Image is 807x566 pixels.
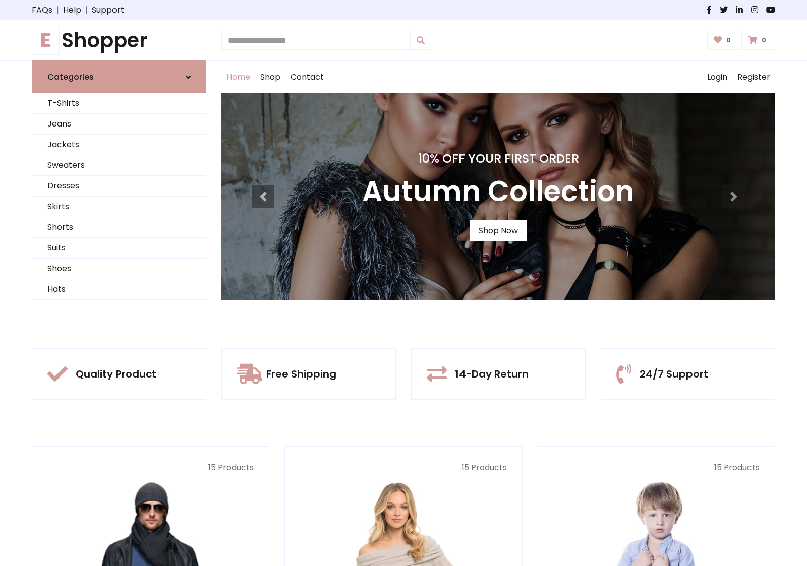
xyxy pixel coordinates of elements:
h5: 24/7 Support [640,368,708,380]
a: Dresses [32,176,206,197]
a: Categories [32,60,206,93]
p: 15 Products [300,462,506,474]
a: Sweaters [32,155,206,176]
a: Suits [32,238,206,259]
h4: 10% Off Your First Order [362,152,635,166]
a: Hats [32,279,206,300]
span: | [52,4,63,16]
h5: Free Shipping [266,368,336,380]
a: Home [221,61,255,93]
span: E [32,26,60,55]
h3: Autumn Collection [362,174,635,208]
a: Support [92,4,124,16]
a: T-Shirts [32,93,206,114]
h6: Categories [47,72,94,82]
h5: Quality Product [76,368,156,380]
a: Shop Now [470,220,527,241]
a: Shop [255,61,285,93]
a: 0 [741,31,775,50]
a: Shorts [32,217,206,238]
a: Shoes [32,259,206,279]
a: Jackets [32,135,206,155]
a: Login [702,61,732,93]
h5: 14-Day Return [455,368,529,380]
a: Skirts [32,197,206,217]
a: Contact [285,61,329,93]
a: Jeans [32,114,206,135]
p: 15 Products [553,462,760,474]
a: Help [63,4,81,16]
a: 0 [707,31,740,50]
span: 0 [724,36,733,45]
p: 15 Products [47,462,254,474]
a: FAQs [32,4,52,16]
a: Register [732,61,775,93]
span: | [81,4,92,16]
span: 0 [759,36,769,45]
a: EShopper [32,28,206,52]
h1: Shopper [32,28,206,52]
